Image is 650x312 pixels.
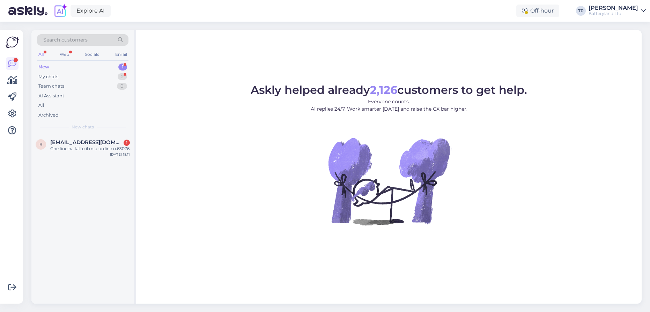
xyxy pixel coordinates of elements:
[37,50,45,59] div: All
[118,64,127,70] div: 1
[53,3,68,18] img: explore-ai
[118,73,127,80] div: 2
[39,142,43,147] span: r
[370,83,397,97] b: 2,126
[516,5,559,17] div: Off-hour
[114,50,128,59] div: Email
[251,98,527,113] p: Everyone counts. AI replies 24/7. Work smarter [DATE] and raise the CX bar higher.
[50,146,130,152] div: Che fine ha fatto il mio ordine n.63076
[117,83,127,90] div: 0
[38,102,44,109] div: All
[110,152,130,157] div: [DATE] 18:11
[38,73,58,80] div: My chats
[71,5,111,17] a: Explore AI
[58,50,71,59] div: Web
[38,83,64,90] div: Team chats
[6,36,19,49] img: Askly Logo
[251,83,527,97] span: Askly helped already customers to get help.
[38,64,49,70] div: New
[38,112,59,119] div: Archived
[326,118,452,244] img: No Chat active
[38,92,64,99] div: AI Assistant
[576,6,586,16] div: TP
[72,124,94,130] span: New chats
[589,11,638,16] div: Batteryland Ltd
[43,36,88,44] span: Search customers
[50,139,123,146] span: roccogaetani177@gmail.com
[589,5,638,11] div: [PERSON_NAME]
[83,50,101,59] div: Socials
[124,140,130,146] div: 1
[589,5,646,16] a: [PERSON_NAME]Batteryland Ltd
